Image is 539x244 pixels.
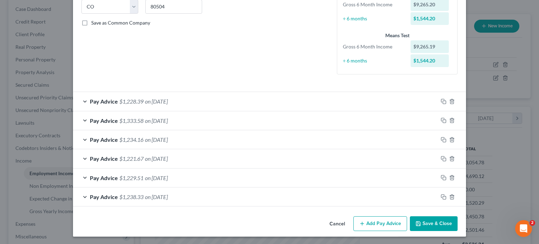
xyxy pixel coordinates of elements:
span: Pay Advice [90,174,118,181]
span: on [DATE] [145,117,168,124]
span: Pay Advice [90,155,118,162]
span: Pay Advice [90,117,118,124]
span: $1,333.58 [119,117,144,124]
span: Pay Advice [90,136,118,143]
span: $1,229.51 [119,174,144,181]
span: $1,234.16 [119,136,144,143]
span: $1,221.67 [119,155,144,162]
span: on [DATE] [145,155,168,162]
span: Save as Common Company [91,20,150,26]
button: Cancel [324,217,351,231]
span: on [DATE] [145,98,168,105]
div: $1,544.20 [411,54,449,67]
div: Gross 6 Month Income [339,43,407,50]
span: on [DATE] [145,136,168,143]
span: on [DATE] [145,193,168,200]
span: on [DATE] [145,174,168,181]
span: $1,228.39 [119,98,144,105]
button: Add Pay Advice [353,216,407,231]
div: ÷ 6 months [339,57,407,64]
span: Pay Advice [90,98,118,105]
div: ÷ 6 months [339,15,407,22]
div: Gross 6 Month Income [339,1,407,8]
iframe: Intercom live chat [515,220,532,237]
button: Save & Close [410,216,458,231]
div: $9,265.19 [411,40,449,53]
span: Pay Advice [90,193,118,200]
div: Means Test [343,32,452,39]
span: 2 [530,220,535,226]
div: $1,544.20 [411,12,449,25]
span: $1,238.33 [119,193,144,200]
